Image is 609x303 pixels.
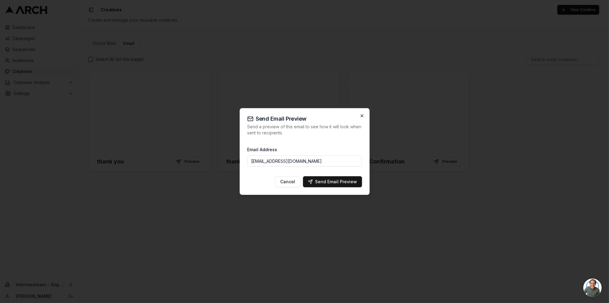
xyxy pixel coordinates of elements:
button: Send Email Preview [303,176,362,187]
h2: Send Email Preview [247,116,362,122]
div: Send Email Preview [308,179,357,185]
label: Email Address [247,147,277,152]
p: Send a preview of this email to see how it will look when sent to recipients. [247,124,362,136]
input: Enter email address to receive preview [247,155,362,166]
button: Cancel [275,176,300,187]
